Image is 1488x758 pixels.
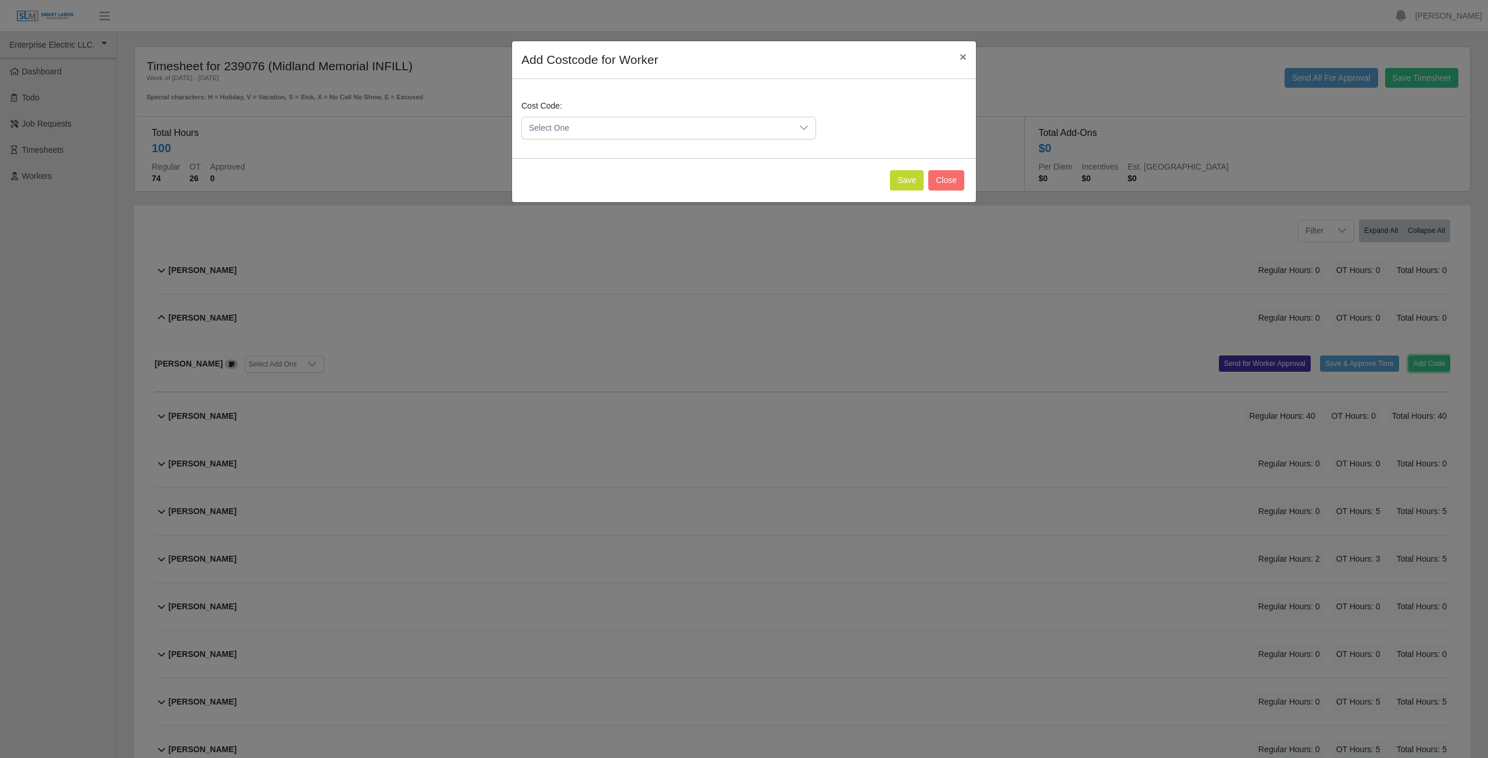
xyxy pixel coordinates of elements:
span: × [960,50,967,63]
button: Close [950,41,976,72]
span: Select One [522,117,792,139]
button: Save [890,170,924,191]
label: Cost Code: [521,100,562,112]
h4: Add Costcode for Worker [521,51,658,69]
button: Close [928,170,964,191]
